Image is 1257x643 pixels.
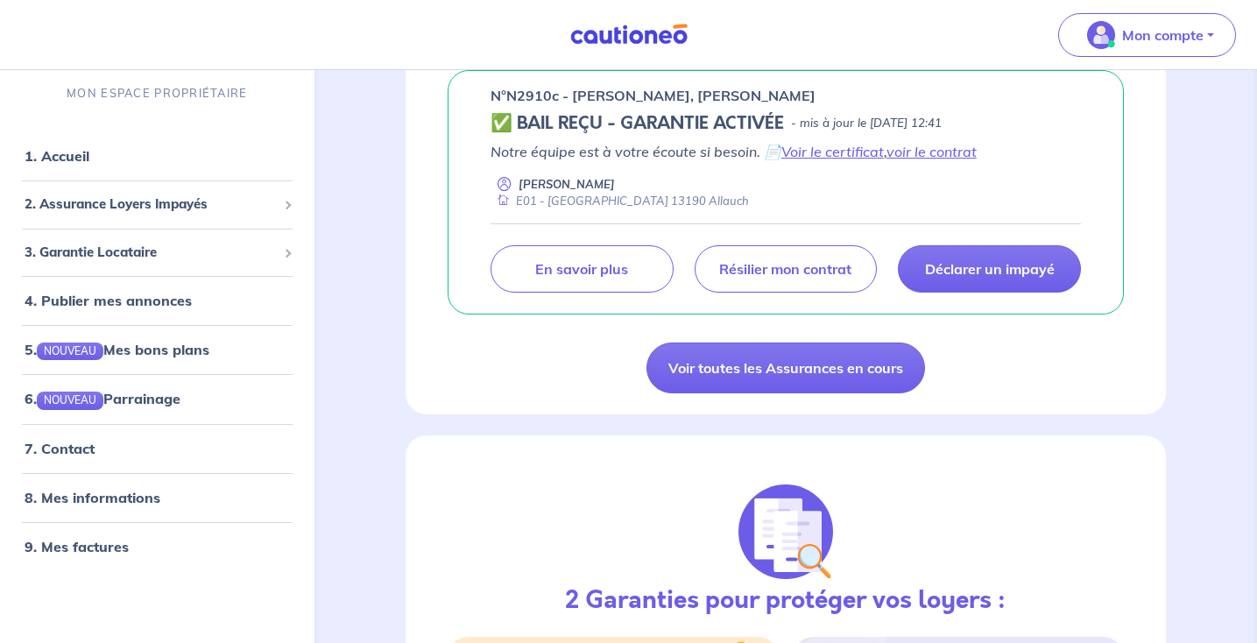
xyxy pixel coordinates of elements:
[7,480,307,515] div: 8. Mes informations
[25,489,160,506] a: 8. Mes informations
[25,342,209,359] a: 5.NOUVEAUMes bons plans
[25,293,192,310] a: 4. Publier mes annonces
[886,143,977,160] a: voir le contrat
[25,195,277,216] span: 2. Assurance Loyers Impayés
[491,85,816,106] p: n°N2910c - [PERSON_NAME], [PERSON_NAME]
[925,260,1055,278] p: Déclarer un impayé
[1122,25,1204,46] p: Mon compte
[719,260,851,278] p: Résilier mon contrat
[565,586,1006,616] h3: 2 Garanties pour protéger vos loyers :
[491,113,784,134] h5: ✅ BAIL REÇU - GARANTIE ACTIVÉE
[491,113,1081,134] div: state: CONTRACT-VALIDATED, Context: NEW,CHOOSE-CERTIFICATE,RELATIONSHIP,LESSOR-DOCUMENTS
[781,143,884,160] a: Voir le certificat
[25,391,180,408] a: 6.NOUVEAUParrainage
[7,333,307,368] div: 5.NOUVEAUMes bons plans
[898,245,1081,293] a: Déclarer un impayé
[7,284,307,319] div: 4. Publier mes annonces
[7,529,307,564] div: 9. Mes factures
[1058,13,1236,57] button: illu_account_valid_menu.svgMon compte
[7,188,307,223] div: 2. Assurance Loyers Impayés
[646,343,925,393] a: Voir toutes les Assurances en cours
[563,24,695,46] img: Cautioneo
[791,115,942,132] p: - mis à jour le [DATE] 12:41
[519,176,615,193] p: [PERSON_NAME]
[1087,21,1115,49] img: illu_account_valid_menu.svg
[7,431,307,466] div: 7. Contact
[491,193,749,209] div: E01 - [GEOGRAPHIC_DATA] 13190 Allauch
[25,243,277,263] span: 3. Garantie Locataire
[535,260,628,278] p: En savoir plus
[25,440,95,457] a: 7. Contact
[7,139,307,174] div: 1. Accueil
[25,538,129,555] a: 9. Mes factures
[491,141,1081,162] p: Notre équipe est à votre écoute si besoin. 📄 ,
[67,85,247,102] p: MON ESPACE PROPRIÉTAIRE
[738,484,833,579] img: justif-loupe
[25,148,89,166] a: 1. Accueil
[491,245,674,293] a: En savoir plus
[7,382,307,417] div: 6.NOUVEAUParrainage
[7,236,307,270] div: 3. Garantie Locataire
[695,245,878,293] a: Résilier mon contrat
